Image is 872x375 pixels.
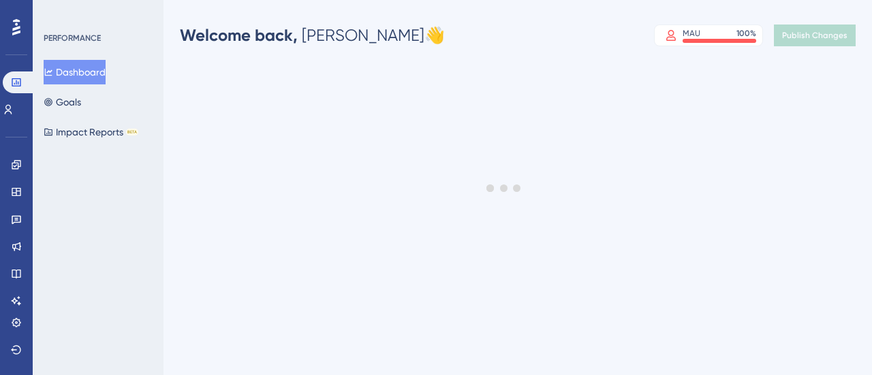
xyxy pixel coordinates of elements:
div: PERFORMANCE [44,33,101,44]
span: Welcome back, [180,25,298,45]
div: MAU [683,28,700,39]
button: Impact ReportsBETA [44,120,138,144]
span: Publish Changes [782,30,847,41]
div: [PERSON_NAME] 👋 [180,25,445,46]
button: Publish Changes [774,25,856,46]
div: 100 % [736,28,756,39]
button: Dashboard [44,60,106,84]
button: Goals [44,90,81,114]
div: BETA [126,129,138,135]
